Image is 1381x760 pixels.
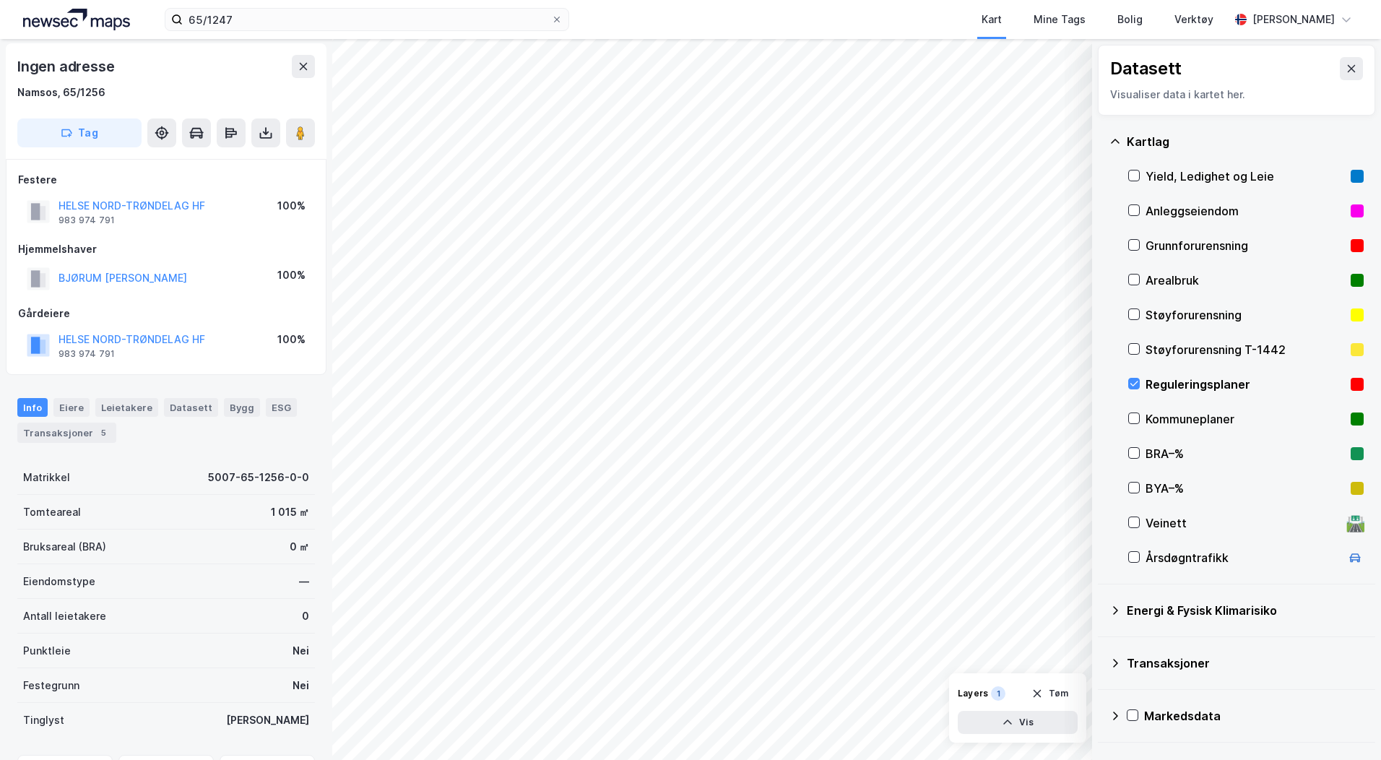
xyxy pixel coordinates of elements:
div: 100% [277,331,306,348]
div: Verktøy [1174,11,1213,28]
div: Matrikkel [23,469,70,486]
div: Antall leietakere [23,608,106,625]
div: Leietakere [95,398,158,417]
div: Hjemmelshaver [18,241,314,258]
input: Søk på adresse, matrikkel, gårdeiere, leietakere eller personer [183,9,551,30]
div: Eiere [53,398,90,417]
div: 983 974 791 [59,215,115,226]
div: 100% [277,197,306,215]
div: Datasett [1110,57,1182,80]
img: logo.a4113a55bc3d86da70a041830d287a7e.svg [23,9,130,30]
div: Reguleringsplaner [1146,376,1345,393]
div: Tomteareal [23,504,81,521]
div: Festere [18,171,314,189]
div: Energi & Fysisk Klimarisiko [1127,602,1364,619]
div: 1 [991,686,1005,701]
div: [PERSON_NAME] [1252,11,1335,28]
div: 1 015 ㎡ [271,504,309,521]
div: 0 ㎡ [290,538,309,556]
div: Nei [293,642,309,660]
div: Eiendomstype [23,573,95,590]
div: Kartlag [1127,133,1364,150]
div: BYA–% [1146,480,1345,497]
div: Bolig [1117,11,1143,28]
div: Grunnforurensning [1146,237,1345,254]
div: 100% [277,267,306,284]
div: Bruksareal (BRA) [23,538,106,556]
div: Anleggseiendom [1146,202,1345,220]
div: Namsos, 65/1256 [17,84,105,101]
iframe: Chat Widget [1309,691,1381,760]
div: 983 974 791 [59,348,115,360]
div: — [299,573,309,590]
div: Festegrunn [23,677,79,694]
button: Tag [17,118,142,147]
div: Årsdøgntrafikk [1146,549,1341,566]
div: Tinglyst [23,712,64,729]
div: 5007-65-1256-0-0 [208,469,309,486]
div: BRA–% [1146,445,1345,462]
div: Punktleie [23,642,71,660]
div: Visualiser data i kartet her. [1110,86,1363,103]
div: Markedsdata [1144,707,1364,725]
div: Layers [958,688,988,699]
div: 🛣️ [1346,514,1365,532]
div: 5 [96,426,111,440]
div: 0 [302,608,309,625]
button: Vis [958,711,1078,734]
div: Støyforurensning [1146,306,1345,324]
div: Nei [293,677,309,694]
div: Støyforurensning T-1442 [1146,341,1345,358]
div: ESG [266,398,297,417]
div: Datasett [164,398,218,417]
div: [PERSON_NAME] [226,712,309,729]
div: Mine Tags [1034,11,1086,28]
div: Yield, Ledighet og Leie [1146,168,1345,185]
div: Gårdeiere [18,305,314,322]
button: Tøm [1022,682,1078,705]
div: Kommuneplaner [1146,410,1345,428]
div: Transaksjoner [17,423,116,443]
div: Kontrollprogram for chat [1309,691,1381,760]
div: Kart [982,11,1002,28]
div: Info [17,398,48,417]
div: Bygg [224,398,260,417]
div: Veinett [1146,514,1341,532]
div: Arealbruk [1146,272,1345,289]
div: Transaksjoner [1127,655,1364,672]
div: Ingen adresse [17,55,117,78]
